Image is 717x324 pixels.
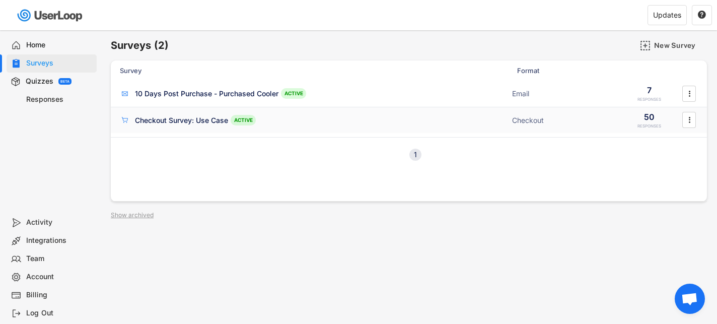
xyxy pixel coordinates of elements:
div: 1 [409,151,421,158]
div: ACTIVE [231,115,256,125]
div: Log Out [26,308,93,318]
div: RESPONSES [637,123,661,129]
h6: Surveys (2) [111,39,169,52]
div: Show archived [111,212,154,218]
div: Activity [26,218,93,227]
text:  [688,88,690,99]
div: 10 Days Post Purchase - Purchased Cooler [135,89,278,99]
div: RESPONSES [637,97,661,102]
div: Quizzes [26,77,53,86]
div: Updates [653,12,681,19]
div: Format [517,66,618,75]
div: Team [26,254,93,264]
div: Survey [120,66,511,75]
div: 50 [644,111,655,122]
div: Integrations [26,236,93,245]
div: Open chat [675,284,705,314]
button:  [697,11,706,20]
text:  [688,115,690,125]
text:  [698,10,706,19]
div: Checkout Survey: Use Case [135,115,228,125]
div: ACTIVE [281,88,306,99]
div: 7 [647,85,652,96]
div: New Survey [654,41,704,50]
div: BETA [60,80,69,83]
div: Responses [26,95,93,104]
button:  [684,86,694,101]
div: Email [512,89,613,99]
button:  [684,112,694,127]
div: Account [26,272,93,282]
img: AddMajor.svg [640,40,651,51]
div: Billing [26,290,93,300]
img: userloop-logo-01.svg [15,5,86,26]
div: Home [26,40,93,50]
div: Checkout [512,115,613,125]
div: Surveys [26,58,93,68]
